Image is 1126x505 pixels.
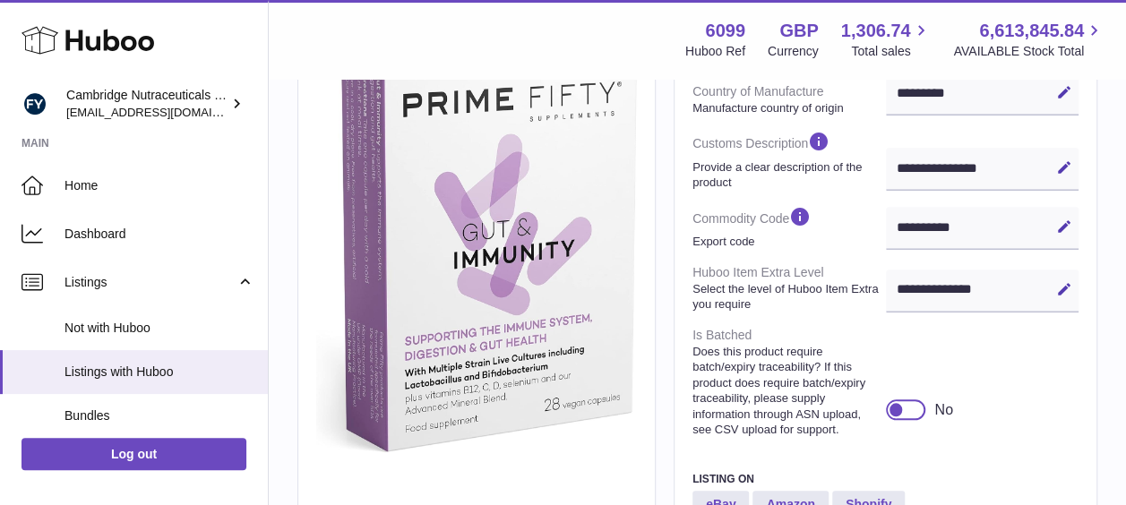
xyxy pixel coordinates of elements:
[692,198,886,257] dt: Commodity Code
[953,19,1105,60] a: 6,613,845.84 AVAILABLE Stock Total
[692,257,886,320] dt: Huboo Item Extra Level
[692,234,881,250] strong: Export code
[692,76,886,123] dt: Country of Manufacture
[779,19,818,43] strong: GBP
[21,90,48,117] img: internalAdmin-6099@internal.huboo.com
[768,43,819,60] div: Currency
[692,344,881,438] strong: Does this product require batch/expiry traceability? If this product does require batch/expiry tr...
[316,41,637,452] img: $_57.JPG
[692,159,881,191] strong: Provide a clear description of the product
[692,320,886,445] dt: Is Batched
[64,226,254,243] span: Dashboard
[64,320,254,337] span: Not with Huboo
[979,19,1084,43] span: 6,613,845.84
[685,43,745,60] div: Huboo Ref
[692,472,1079,486] h3: Listing On
[841,19,911,43] span: 1,306.74
[64,177,254,194] span: Home
[692,123,886,197] dt: Customs Description
[66,105,263,119] span: [EMAIL_ADDRESS][DOMAIN_NAME]
[692,100,881,116] strong: Manufacture country of origin
[705,19,745,43] strong: 6099
[21,438,246,470] a: Log out
[64,407,254,424] span: Bundles
[953,43,1105,60] span: AVAILABLE Stock Total
[66,87,228,121] div: Cambridge Nutraceuticals Ltd
[64,364,254,381] span: Listings with Huboo
[841,19,932,60] a: 1,306.74 Total sales
[934,400,952,420] div: No
[692,281,881,312] strong: Select the level of Huboo Item Extra you require
[64,274,236,291] span: Listings
[851,43,931,60] span: Total sales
